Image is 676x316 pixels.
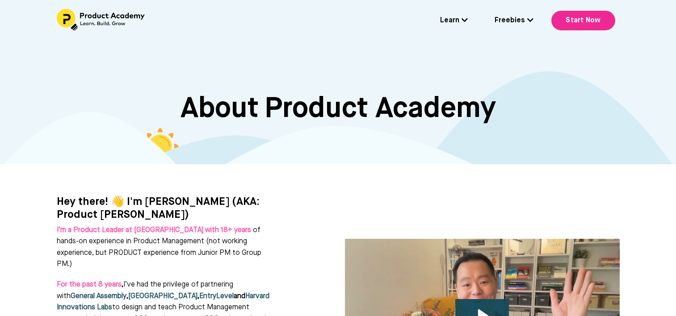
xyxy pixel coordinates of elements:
[57,9,146,31] img: Header Logo
[57,281,122,288] span: For the past 8 years
[71,293,126,300] a: General Assembly
[57,227,251,234] strong: I’m a Product Leader at [GEOGRAPHIC_DATA] with 18+ years
[128,293,197,300] a: [GEOGRAPHIC_DATA]
[57,281,123,288] strong: ,
[199,293,234,300] a: EntryLevel
[495,15,533,27] a: Freebies
[57,92,620,126] h1: About Product Academy
[57,225,271,270] p: of hands-on experience in Product Management (not working experience, but PRODUCT experience from...
[234,293,245,300] strong: and
[551,11,615,30] a: Start Now
[126,293,128,300] strong: ,
[440,15,468,27] a: Learn
[57,195,300,221] h4: Hey there! 👋 I'm [PERSON_NAME] (AKA: Product [PERSON_NAME])
[197,293,199,300] strong: ,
